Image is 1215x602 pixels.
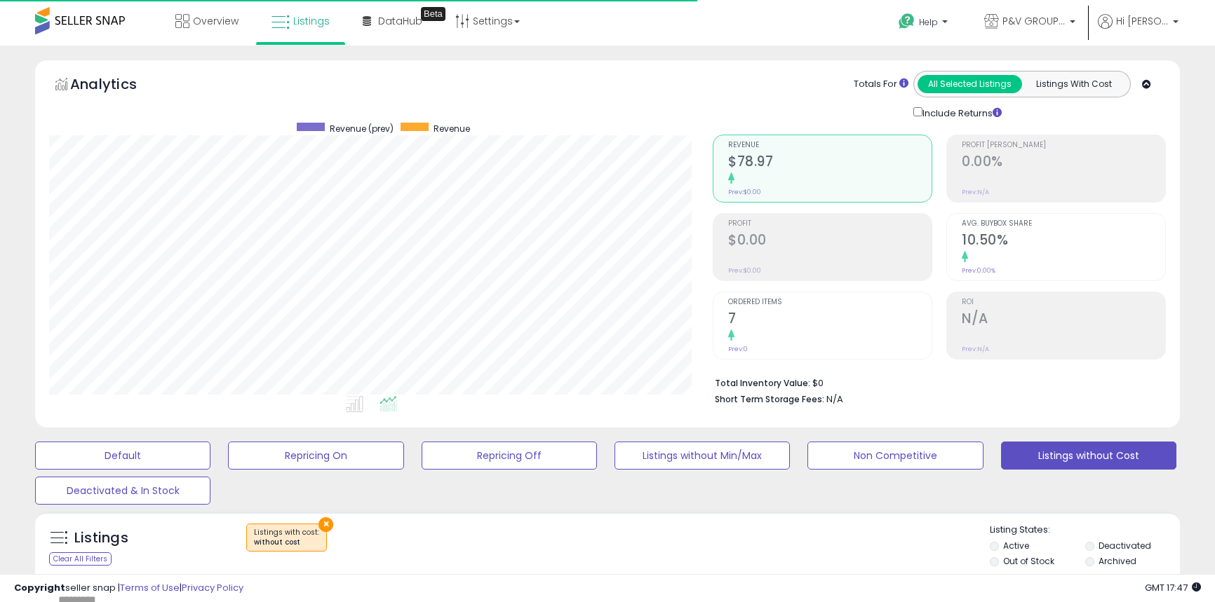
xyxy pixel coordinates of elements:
span: Profit [728,220,932,228]
span: Hi [PERSON_NAME] [1116,14,1169,28]
button: Listings With Cost [1021,75,1126,93]
button: Listings without Cost [1001,442,1176,470]
h5: Analytics [70,74,164,97]
h2: $78.97 [728,153,932,172]
h2: N/A [962,310,1165,329]
small: Prev: $0.00 [728,266,761,275]
h2: 7 [728,310,932,329]
h2: 10.50% [962,232,1165,251]
span: N/A [826,392,843,406]
span: Profit [PERSON_NAME] [962,142,1165,149]
div: Include Returns [903,104,1019,121]
div: without cost [254,538,319,547]
h5: Listings [74,528,128,548]
div: Totals For [854,78,908,91]
a: Hi [PERSON_NAME] [1098,14,1179,46]
label: Active [1003,540,1029,552]
span: Listings with cost : [254,527,319,548]
button: Listings without Min/Max [615,442,790,470]
p: Listing States: [990,524,1180,537]
h2: $0.00 [728,232,932,251]
label: Out of Stock [1003,555,1054,567]
span: Revenue [728,142,932,149]
small: Prev: 0 [728,345,748,353]
div: Clear All Filters [49,552,112,566]
small: Prev: $0.00 [728,188,761,196]
span: Help [919,16,938,28]
span: ROI [962,299,1165,306]
small: Prev: N/A [962,188,989,196]
li: $0 [715,374,1155,390]
span: Overview [193,14,239,28]
div: seller snap | | [14,582,243,595]
span: Listings [293,14,330,28]
a: Help [887,2,962,46]
span: Ordered Items [728,299,932,306]
span: DataHub [378,14,422,28]
button: Deactivated & In Stock [35,477,210,505]
button: Repricing Off [422,442,597,470]
b: Short Term Storage Fees: [715,393,824,405]
button: Default [35,442,210,470]
a: Privacy Policy [182,581,243,594]
h2: 0.00% [962,153,1165,172]
span: Revenue (prev) [330,123,394,135]
button: All Selected Listings [918,75,1022,93]
span: P&V GROUP USA [1002,14,1066,28]
button: Repricing On [228,442,403,470]
small: Prev: N/A [962,345,989,353]
b: Total Inventory Value: [715,377,810,389]
button: Non Competitive [807,442,983,470]
span: Avg. Buybox Share [962,220,1165,228]
small: Prev: 0.00% [962,266,995,275]
label: Deactivated [1099,540,1151,552]
a: Terms of Use [120,581,180,594]
span: 2025-09-10 17:47 GMT [1145,581,1201,594]
i: Get Help [898,13,915,30]
strong: Copyright [14,581,65,594]
span: Revenue [434,123,470,135]
div: Tooltip anchor [421,7,445,21]
label: Archived [1099,555,1136,567]
button: × [318,517,333,532]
